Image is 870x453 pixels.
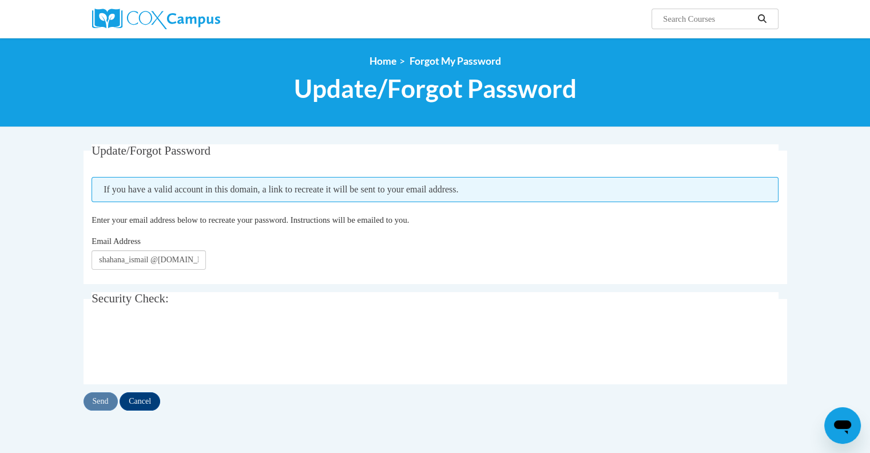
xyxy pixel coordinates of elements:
span: Update/Forgot Password [92,144,210,157]
input: Email [92,250,206,270]
a: Cox Campus [92,9,309,29]
span: Update/Forgot Password [294,73,577,104]
iframe: Button to launch messaging window [824,407,861,444]
span: Enter your email address below to recreate your password. Instructions will be emailed to you. [92,215,409,224]
iframe: reCAPTCHA [92,325,265,370]
span: Security Check: [92,292,169,305]
input: Search Courses [662,12,753,26]
span: If you have a valid account in this domain, a link to recreate it will be sent to your email addr... [92,177,778,202]
span: Email Address [92,237,141,246]
input: Cancel [120,392,160,411]
a: Home [370,55,396,67]
button: Search [753,12,770,26]
span: Forgot My Password [410,55,501,67]
img: Cox Campus [92,9,220,29]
